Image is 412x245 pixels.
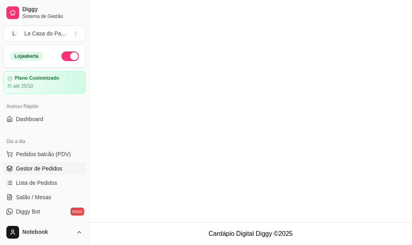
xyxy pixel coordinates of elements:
[3,113,86,125] a: Dashboard
[10,29,18,37] span: L
[61,51,79,61] button: Alterar Status
[3,162,86,175] a: Gestor de Pedidos
[16,165,62,172] span: Gestor de Pedidos
[16,179,57,187] span: Lista de Pedidos
[13,83,33,89] article: até 25/10
[3,3,86,22] a: DiggySistema de Gestão
[22,6,82,13] span: Diggy
[22,13,82,20] span: Sistema de Gestão
[16,115,43,123] span: Dashboard
[3,205,86,218] a: Diggy Botnovo
[3,25,86,41] button: Select a team
[10,52,43,61] div: Loja aberta
[3,100,86,113] div: Acesso Rápido
[3,135,86,148] div: Dia a dia
[3,148,86,161] button: Pedidos balcão (PDV)
[16,193,51,201] span: Salão / Mesas
[15,75,59,81] article: Plano Customizado
[22,229,73,236] span: Notebook
[16,208,40,216] span: Diggy Bot
[3,176,86,189] a: Lista de Pedidos
[89,222,412,245] footer: Cardápio Digital Diggy © 2025
[16,150,71,158] span: Pedidos balcão (PDV)
[3,191,86,204] a: Salão / Mesas
[24,29,66,37] div: La Casa do Pa ...
[3,223,86,242] button: Notebook
[3,71,86,94] a: Plano Customizadoaté 25/10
